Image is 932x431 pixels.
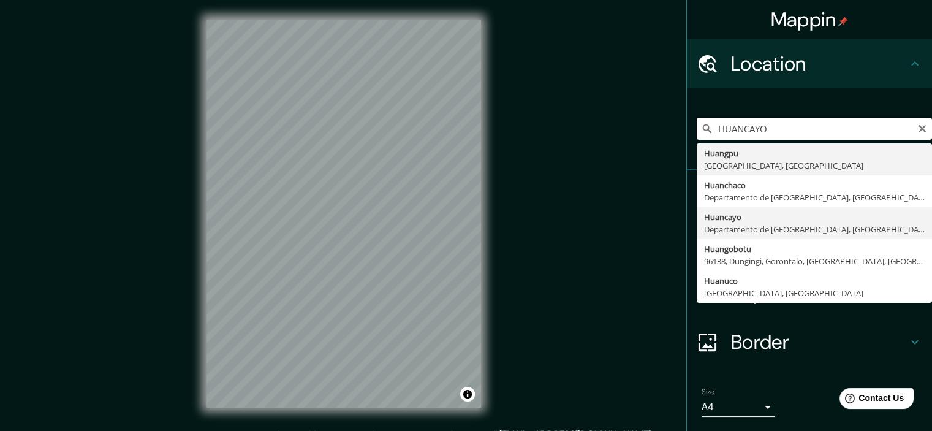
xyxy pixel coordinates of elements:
[823,383,919,418] iframe: Help widget launcher
[731,330,907,354] h4: Border
[697,118,932,140] input: Pick your city or area
[460,387,475,402] button: Toggle attribution
[771,7,849,32] h4: Mappin
[704,255,925,267] div: 96138, Dungingi, Gorontalo, [GEOGRAPHIC_DATA], [GEOGRAPHIC_DATA]
[838,17,848,26] img: pin-icon.png
[731,51,907,76] h4: Location
[704,243,925,255] div: Huangobotu
[687,269,932,318] div: Layout
[704,159,925,172] div: [GEOGRAPHIC_DATA], [GEOGRAPHIC_DATA]
[702,387,714,397] label: Size
[704,179,925,191] div: Huanchaco
[704,147,925,159] div: Huangpu
[704,223,925,235] div: Departamento de [GEOGRAPHIC_DATA], [GEOGRAPHIC_DATA]
[687,219,932,269] div: Style
[704,211,925,223] div: Huancayo
[704,287,925,299] div: [GEOGRAPHIC_DATA], [GEOGRAPHIC_DATA]
[917,122,927,134] button: Clear
[687,39,932,88] div: Location
[731,281,907,305] h4: Layout
[702,397,775,417] div: A4
[206,20,481,408] canvas: Map
[687,170,932,219] div: Pins
[704,275,925,287] div: Huanuco
[687,318,932,367] div: Border
[704,191,925,204] div: Departamento de [GEOGRAPHIC_DATA], [GEOGRAPHIC_DATA]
